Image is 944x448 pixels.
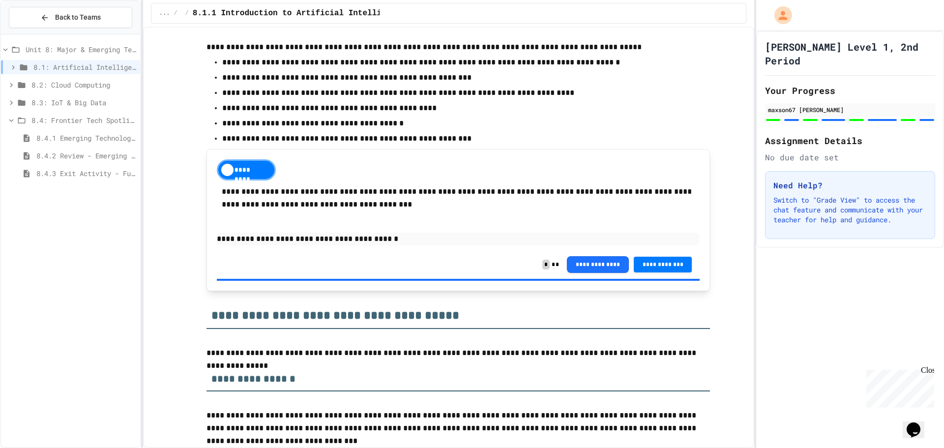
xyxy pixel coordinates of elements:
h2: Assignment Details [765,134,935,148]
span: Back to Teams [55,12,101,23]
iframe: chat widget [903,409,934,438]
span: 8.3: IoT & Big Data [31,97,136,108]
span: 8.4.1 Emerging Technologies: Shaping Our Digital Future [36,133,136,143]
div: No due date set [765,151,935,163]
span: 8.1.1 Introduction to Artificial Intelligence [193,7,405,19]
div: maxson67 [PERSON_NAME] [768,105,932,114]
span: / [185,9,189,17]
iframe: chat widget [862,366,934,408]
p: Switch to "Grade View" to access the chat feature and communicate with your teacher for help and ... [773,195,927,225]
span: 8.1: Artificial Intelligence Basics [33,62,136,72]
div: Chat with us now!Close [4,4,68,62]
span: / [174,9,177,17]
div: My Account [764,4,795,27]
span: 8.4.3 Exit Activity - Future Tech Challenge [36,168,136,179]
span: 8.4.2 Review - Emerging Technologies: Shaping Our Digital Future [36,150,136,161]
span: Unit 8: Major & Emerging Technologies [26,44,136,55]
button: Back to Teams [9,7,132,28]
span: 8.4: Frontier Tech Spotlight [31,115,136,125]
h2: Your Progress [765,84,935,97]
h1: [PERSON_NAME] Level 1, 2nd Period [765,40,935,67]
span: 8.2: Cloud Computing [31,80,136,90]
span: ... [159,9,170,17]
h3: Need Help? [773,179,927,191]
